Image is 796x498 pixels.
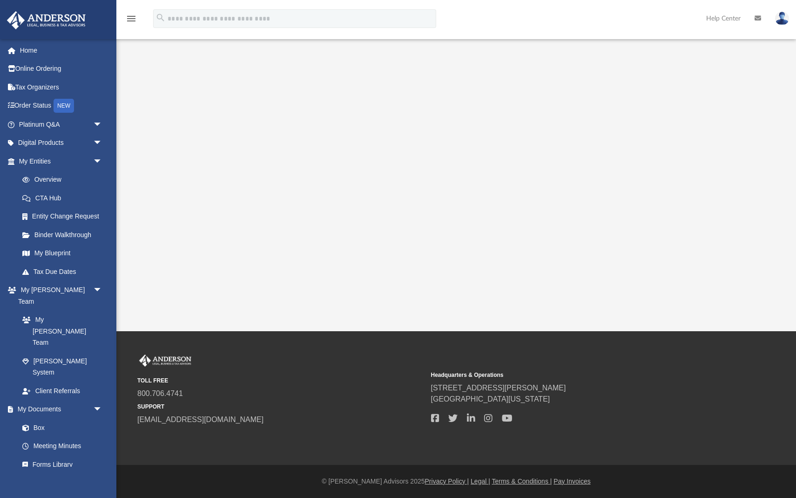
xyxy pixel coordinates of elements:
small: TOLL FREE [137,376,425,385]
div: © [PERSON_NAME] Advisors 2025 [116,477,796,486]
a: Tax Organizers [7,78,116,96]
span: arrow_drop_down [93,400,112,419]
a: Privacy Policy | [425,478,469,485]
img: User Pic [775,12,789,25]
a: My Entitiesarrow_drop_down [7,152,116,171]
a: Legal | [471,478,490,485]
a: [STREET_ADDRESS][PERSON_NAME] [431,384,566,392]
a: My [PERSON_NAME] Team [13,311,107,352]
a: Online Ordering [7,60,116,78]
a: menu [126,18,137,24]
i: menu [126,13,137,24]
a: Client Referrals [13,382,112,400]
a: Digital Productsarrow_drop_down [7,134,116,152]
a: [PERSON_NAME] System [13,352,112,382]
a: Order StatusNEW [7,96,116,116]
i: search [155,13,166,23]
span: arrow_drop_down [93,115,112,134]
a: Overview [13,171,116,189]
a: CTA Hub [13,189,116,207]
a: Meeting Minutes [13,437,112,456]
a: My [PERSON_NAME] Teamarrow_drop_down [7,281,112,311]
a: Pay Invoices [553,478,590,485]
img: Anderson Advisors Platinum Portal [137,355,193,367]
a: [EMAIL_ADDRESS][DOMAIN_NAME] [137,416,263,423]
a: Box [13,418,107,437]
a: My Blueprint [13,244,112,263]
span: arrow_drop_down [93,281,112,300]
a: Forms Library [13,455,107,474]
a: Entity Change Request [13,207,116,226]
a: 800.706.4741 [137,389,183,397]
a: Tax Due Dates [13,262,116,281]
a: [GEOGRAPHIC_DATA][US_STATE] [431,395,550,403]
a: My Documentsarrow_drop_down [7,400,112,419]
small: SUPPORT [137,402,425,411]
small: Headquarters & Operations [431,371,718,379]
span: arrow_drop_down [93,152,112,171]
a: Terms & Conditions | [492,478,552,485]
a: Platinum Q&Aarrow_drop_down [7,115,116,134]
a: Home [7,41,116,60]
img: Anderson Advisors Platinum Portal [4,11,88,29]
div: NEW [54,99,74,113]
a: Binder Walkthrough [13,225,116,244]
span: arrow_drop_down [93,134,112,153]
